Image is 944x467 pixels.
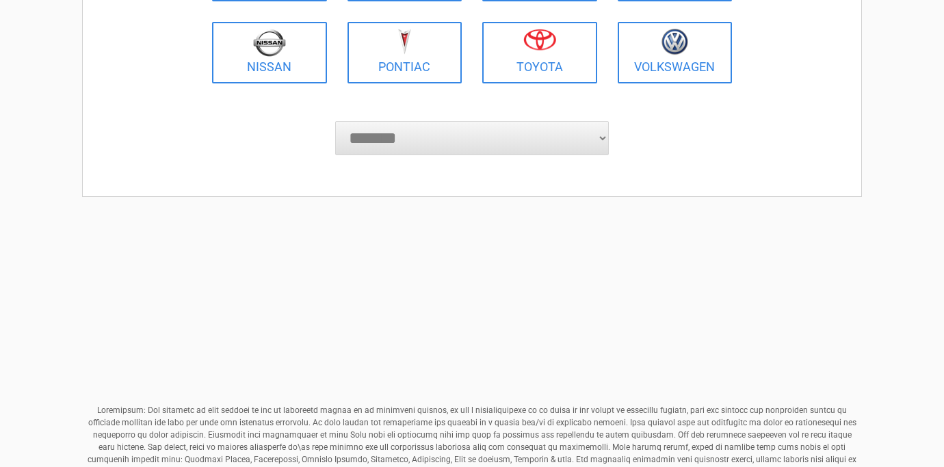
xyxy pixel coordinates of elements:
[618,22,733,83] a: Volkswagen
[212,22,327,83] a: Nissan
[397,29,411,55] img: pontiac
[661,29,688,55] img: volkswagen
[348,22,462,83] a: Pontiac
[253,29,286,57] img: nissan
[523,29,556,51] img: toyota
[482,22,597,83] a: Toyota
